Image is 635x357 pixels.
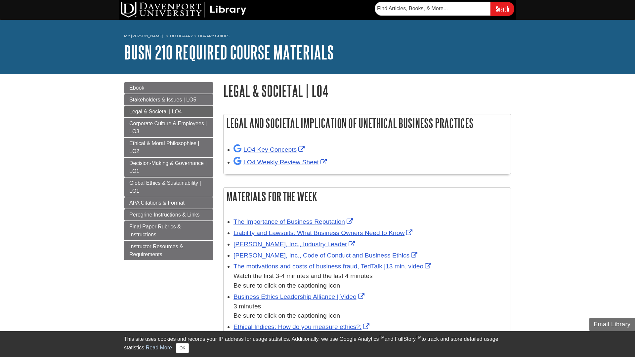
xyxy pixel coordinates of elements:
span: Ethical & Moral Philosophies | LO2 [129,140,199,154]
a: Link opens in new window [233,293,366,300]
a: Link opens in new window [233,252,419,259]
input: Find Articles, Books, & More... [375,2,490,16]
a: Corporate Culture & Employees | LO3 [124,118,213,137]
span: Final Paper Rubrics & Instructions [129,224,181,237]
a: Decision-Making & Governance | LO1 [124,158,213,177]
a: BUSN 210 Required Course Materials [124,42,334,62]
a: Library Guides [198,34,230,38]
input: Search [490,2,514,16]
span: Ebook [129,85,144,91]
a: Peregrine Instructions & Links [124,209,213,220]
a: Final Paper Rubrics & Instructions [124,221,213,240]
div: Guide Page Menu [124,82,213,260]
a: Link opens in new window [233,263,433,270]
a: Global Ethics & Sustainability | LO1 [124,178,213,197]
a: Link opens in new window [233,218,355,225]
button: Email Library [589,318,635,331]
a: My [PERSON_NAME] [124,33,163,39]
nav: breadcrumb [124,32,511,42]
span: Legal & Societal | LO4 [129,109,182,114]
span: Decision-Making & Governance | LO1 [129,160,207,174]
h2: Legal and Societal Implication of Unethical Business Practices [224,114,511,132]
h2: Materials for the Week [224,188,511,205]
a: Ethical & Moral Philosophies | LO2 [124,138,213,157]
a: Link opens in new window [233,229,414,236]
span: Instructor Resources & Requirements [129,244,183,257]
span: Corporate Culture & Employees | LO3 [129,121,207,134]
a: Link opens in new window [233,146,306,153]
a: Link opens in new window [233,159,328,166]
div: Watch the first 3-4 minutes and the last 4 minutes Be sure to click on the captioning icon [233,271,507,291]
span: Stakeholders & Issues | LO5 [129,97,196,102]
a: Link opens in new window [233,323,371,330]
a: Ebook [124,82,213,94]
span: Global Ethics & Sustainability | LO1 [129,180,201,194]
a: Instructor Resources & Requirements [124,241,213,260]
span: APA Citations & Format [129,200,185,206]
a: Legal & Societal | LO4 [124,106,213,117]
a: APA Citations & Format [124,197,213,209]
a: Link opens in new window [233,241,357,248]
h1: Legal & Societal | LO4 [223,82,511,99]
span: Peregrine Instructions & Links [129,212,200,218]
div: This site uses cookies and records your IP address for usage statistics. Additionally, we use Goo... [124,335,511,353]
button: Close [176,343,189,353]
sup: TM [379,335,384,340]
img: DU Library [121,2,246,18]
sup: TM [416,335,421,340]
a: Stakeholders & Issues | LO5 [124,94,213,105]
form: Searches DU Library's articles, books, and more [375,2,514,16]
a: Read More [146,345,172,350]
a: DU Library [170,34,193,38]
div: 3 minutes Be sure to click on the captioning icon [233,302,507,321]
